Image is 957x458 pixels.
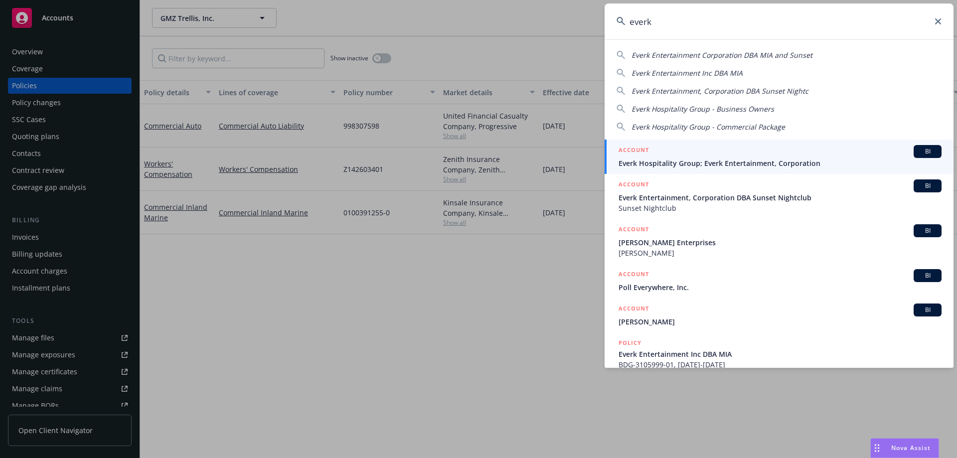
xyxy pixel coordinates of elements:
a: POLICYEverk Entertainment Inc DBA MIABDG-3105999-01, [DATE]-[DATE] [605,332,954,375]
h5: ACCOUNT [619,179,649,191]
a: ACCOUNTBI[PERSON_NAME] Enterprises[PERSON_NAME] [605,219,954,264]
span: [PERSON_NAME] Enterprises [619,237,942,248]
span: BI [918,305,938,314]
a: ACCOUNTBIPoll Everywhere, Inc. [605,264,954,298]
span: BDG-3105999-01, [DATE]-[DATE] [619,359,942,370]
span: Everk Entertainment, Corporation DBA Sunset Nightc [632,86,808,96]
span: Everk Hospitality Group; Everk Entertainment, Corporation [619,158,942,168]
span: Nova Assist [891,444,931,452]
a: ACCOUNTBIEverk Hospitality Group; Everk Entertainment, Corporation [605,140,954,174]
a: ACCOUNTBI[PERSON_NAME] [605,298,954,332]
span: Everk Entertainment, Corporation DBA Sunset Nightclub [619,192,942,203]
span: [PERSON_NAME] [619,316,942,327]
h5: ACCOUNT [619,269,649,281]
span: Sunset Nightclub [619,203,942,213]
h5: POLICY [619,338,641,348]
span: BI [918,271,938,280]
h5: ACCOUNT [619,304,649,315]
span: BI [918,147,938,156]
span: [PERSON_NAME] [619,248,942,258]
a: ACCOUNTBIEverk Entertainment, Corporation DBA Sunset NightclubSunset Nightclub [605,174,954,219]
h5: ACCOUNT [619,224,649,236]
span: Everk Hospitality Group - Commercial Package [632,122,785,132]
input: Search... [605,3,954,39]
span: BI [918,226,938,235]
span: Poll Everywhere, Inc. [619,282,942,293]
span: BI [918,181,938,190]
h5: ACCOUNT [619,145,649,157]
span: Everk Entertainment Inc DBA MIA [619,349,942,359]
span: Everk Hospitality Group - Business Owners [632,104,774,114]
div: Drag to move [871,439,883,458]
button: Nova Assist [870,438,939,458]
span: Everk Entertainment Corporation DBA MIA and Sunset [632,50,812,60]
span: Everk Entertainment Inc DBA MIA [632,68,743,78]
